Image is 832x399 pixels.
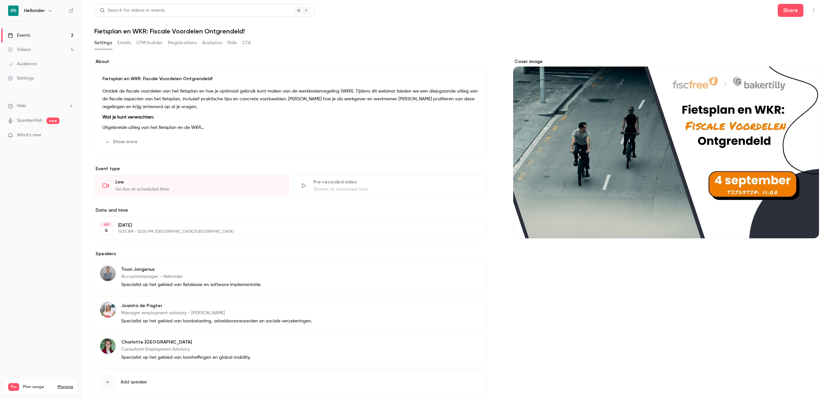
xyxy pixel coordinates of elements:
a: SpeakerHub [17,117,43,124]
h1: Fietsplan en WKR: Fiscale Voordelen Ontgrendeld! [94,27,819,35]
p: [DATE] [118,222,453,229]
button: Analytics [202,38,222,48]
p: Specialist op het gebied van loonheffingen en global mobility. [121,354,251,361]
span: Add speaker [121,379,147,385]
button: Add speaker [94,369,487,395]
button: Settings [94,38,112,48]
div: LiveGo live at scheduled time [94,175,290,197]
li: help-dropdown-opener [8,103,73,109]
div: Audience [8,61,37,67]
p: Manager employment advisory - [PERSON_NAME] [121,310,312,316]
button: Registrations [168,38,197,48]
p: 4 [105,227,108,234]
div: SEP [100,222,112,227]
p: Charlotte [GEOGRAPHIC_DATA] [121,339,251,345]
label: Speakers [94,251,487,257]
img: Toon Jongerius [100,266,116,281]
p: Accountmanager - Hellorider [121,273,261,280]
p: Uitgebreide uitleg van het fietsplan en de WKR [102,124,479,131]
label: About [94,58,487,65]
button: UTM builder [136,38,163,48]
span: new [46,118,59,124]
p: Specialist op het gebied van fietslease en software implementatie. [121,281,261,288]
div: Toon JongeriusToon JongeriusAccountmanager - HelloriderSpecialist op het gebied van fietslease en... [94,260,487,293]
div: Charlotte PijnenburgCharlotte [GEOGRAPHIC_DATA]Consultant Employment AdvisorySpecialist op het ge... [94,332,487,366]
div: Joanita de PagterJoanita de PagterManager employment advisory - [PERSON_NAME]Specialist op het ge... [94,296,487,330]
button: Polls [227,38,237,48]
button: Emails [117,38,131,48]
span: Pro [8,383,19,391]
p: Specialist op het gebied van loonbelasting, arbeidsvoorwaarden en sociale verzekeringen. [121,318,312,324]
p: Joanita de Pagter [121,303,312,309]
img: Joanita de Pagter [100,302,116,318]
div: Go live at scheduled time [115,186,281,193]
span: What's new [17,132,41,139]
h6: Hellorider [24,7,45,14]
div: Events [8,32,30,39]
div: Videos [8,46,31,53]
label: Date and time [94,207,487,214]
p: 11:00 AM - 12:00 PM, [GEOGRAPHIC_DATA]/[GEOGRAPHIC_DATA] [118,229,453,234]
div: Pre-recorded video [313,179,479,185]
div: Live [115,179,281,185]
p: Fietsplan en WKR: Fiscale Voordelen Ontgrendeld! [102,76,479,82]
a: Manage [58,384,73,390]
p: Toon Jongerius [121,266,261,273]
div: Stream at scheduled time [313,186,479,193]
p: Ontdek de fiscale voordelen van het fietsplan en hoe je optimaal gebruik kunt maken van de werkko... [102,87,479,111]
button: Share [778,4,803,17]
p: Consultant Employment Advisory [121,346,251,353]
section: Cover image [513,58,819,238]
div: Search for videos or events [100,7,165,14]
span: Help [17,103,26,109]
img: Charlotte Pijnenburg [100,338,116,354]
button: Show more [102,137,141,147]
span: Plan usage [23,384,54,390]
label: Cover image [513,58,819,65]
div: Pre-recorded videoStream at scheduled time [292,175,487,197]
div: Settings [8,75,34,81]
p: Event type [94,166,487,172]
strong: Wat je kunt verwachten: [102,115,154,119]
button: CTA [242,38,251,48]
img: Hellorider [8,6,19,16]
